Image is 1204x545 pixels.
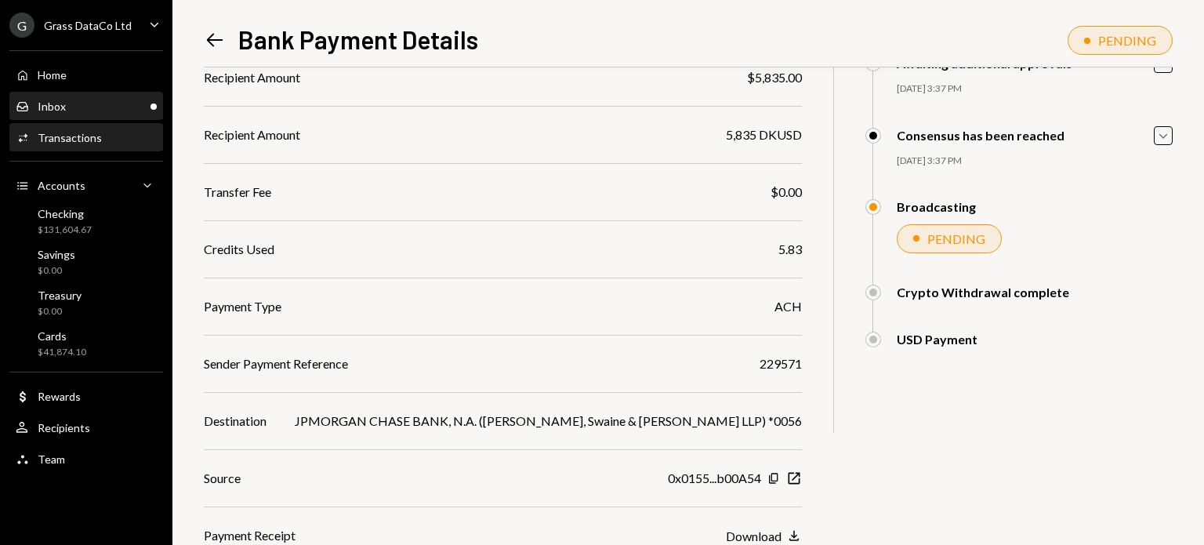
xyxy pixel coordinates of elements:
a: Transactions [9,123,163,151]
div: Accounts [38,179,85,192]
div: Sender Payment Reference [204,354,348,373]
a: Home [9,60,163,89]
a: Team [9,445,163,473]
div: Recipient Amount [204,125,300,144]
div: PENDING [927,231,985,246]
div: Treasury [38,289,82,302]
a: Cards$41,874.10 [9,325,163,362]
a: Inbox [9,92,163,120]
div: USD Payment [897,332,977,347]
div: Download [726,529,782,543]
div: 5,835 DKUSD [726,125,802,144]
div: $5,835.00 [747,68,802,87]
div: Recipient Amount [204,68,300,87]
div: G [9,13,34,38]
div: Payment Type [204,297,281,316]
div: Rewards [38,390,81,403]
div: 5.83 [778,240,802,259]
div: Source [204,469,241,488]
div: $0.00 [38,305,82,318]
div: Inbox [38,100,66,113]
div: Cards [38,329,86,343]
div: Team [38,452,65,466]
div: Destination [204,412,267,431]
a: Accounts [9,171,163,199]
div: Savings [38,248,75,261]
div: JPMORGAN CHASE BANK, N.A. ([PERSON_NAME], Swaine & [PERSON_NAME] LLP) *0056 [295,412,802,431]
div: 0x0155...b00A54 [668,469,761,488]
div: Grass DataCo Ltd [44,19,132,32]
div: PENDING [1098,33,1156,48]
div: Checking [38,207,92,220]
div: Home [38,68,67,82]
div: Transfer Fee [204,183,271,202]
div: $41,874.10 [38,346,86,359]
div: $131,604.67 [38,223,92,237]
a: Rewards [9,382,163,410]
div: [DATE] 3:37 PM [897,82,1173,96]
a: Checking$131,604.67 [9,202,163,240]
a: Treasury$0.00 [9,284,163,322]
div: Consensus has been reached [897,128,1064,143]
h1: Bank Payment Details [238,24,478,55]
div: Crypto Withdrawal complete [897,285,1069,300]
button: Download [726,528,802,545]
div: [DATE] 3:37 PM [897,154,1173,168]
a: Savings$0.00 [9,243,163,281]
div: ACH [774,297,802,316]
div: Credits Used [204,240,274,259]
div: Transactions [38,131,102,144]
div: $0.00 [771,183,802,202]
div: Recipients [38,421,90,434]
div: 229571 [760,354,802,373]
div: Broadcasting [897,199,976,214]
div: Payment Receipt [204,526,296,545]
div: $0.00 [38,264,75,278]
a: Recipients [9,413,163,441]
